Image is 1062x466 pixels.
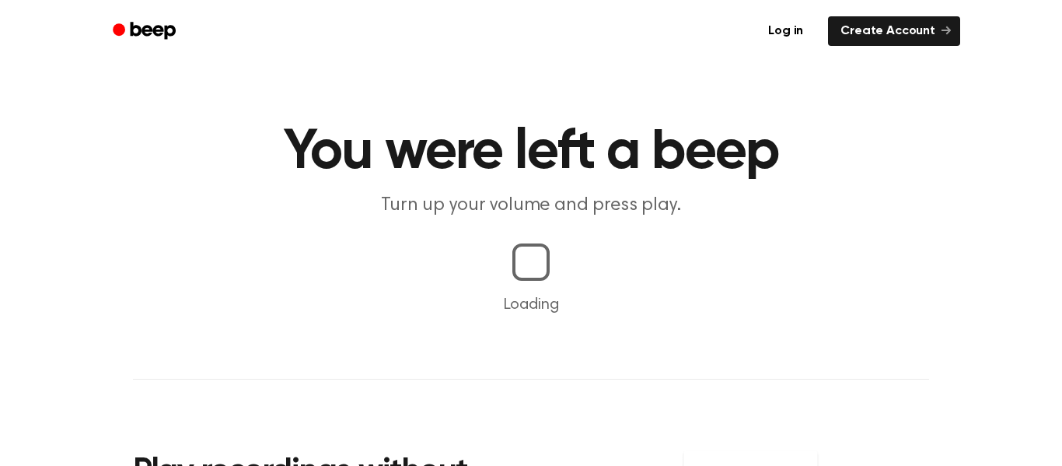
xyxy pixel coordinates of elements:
[828,16,960,46] a: Create Account
[753,13,819,49] a: Log in
[102,16,190,47] a: Beep
[232,193,830,219] p: Turn up your volume and press play.
[133,124,929,180] h1: You were left a beep
[19,293,1043,317] p: Loading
